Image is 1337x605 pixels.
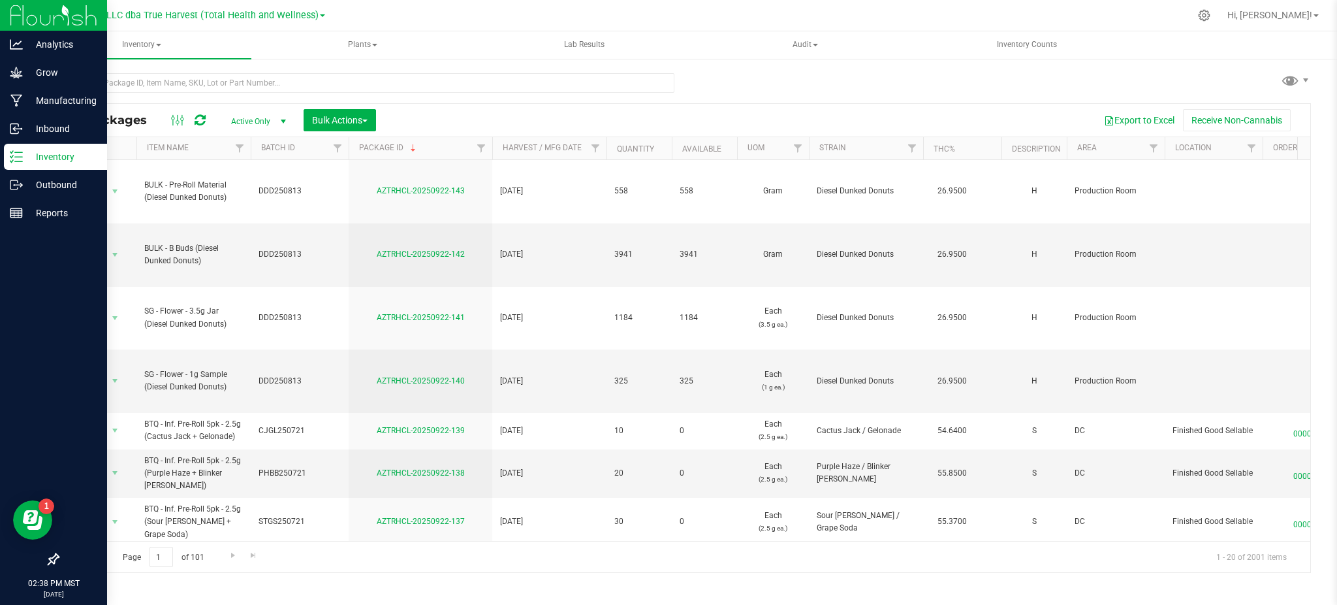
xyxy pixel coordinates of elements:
[10,122,23,135] inline-svg: Inbound
[10,178,23,191] inline-svg: Outbound
[23,37,101,52] p: Analytics
[931,245,973,264] span: 26.9500
[471,137,492,159] a: Filter
[1009,184,1059,199] div: H
[614,515,664,528] span: 30
[259,248,341,261] span: DDD250813
[107,309,123,327] span: select
[1075,312,1157,324] span: Production Room
[931,308,973,327] span: 26.9500
[931,512,973,531] span: 55.3700
[1206,547,1297,566] span: 1 - 20 of 2001 items
[304,109,376,131] button: Bulk Actions
[546,39,622,50] span: Lab Results
[377,468,465,478] a: AZTRHCL-20250922-138
[1172,467,1255,480] span: Finished Good Sellable
[747,143,764,152] a: UOM
[500,375,599,387] span: [DATE]
[614,185,664,197] span: 558
[377,186,465,195] a: AZTRHCL-20250922-143
[144,242,243,267] span: BULK - B Buds (Diesel Dunked Donuts)
[585,137,606,159] a: Filter
[745,318,801,331] p: (3.5 g ea.)
[223,547,242,564] a: Go to the next page
[614,312,664,324] span: 1184
[1241,137,1263,159] a: Filter
[10,206,23,220] inline-svg: Reports
[377,426,465,435] a: AZTRHCL-20250922-139
[680,312,729,324] span: 1184
[107,372,123,390] span: select
[31,31,251,59] a: Inventory
[1273,143,1306,152] a: Order ID
[500,248,599,261] span: [DATE]
[144,418,243,443] span: BTQ - Inf. Pre-Roll 5pk - 2.5g (Cactus Jack + Gelonade)
[259,467,341,480] span: PHBB250721
[745,185,801,197] span: Gram
[377,250,465,259] a: AZTRHCL-20250922-142
[979,39,1075,50] span: Inventory Counts
[6,578,101,589] p: 02:38 PM MST
[745,431,801,443] p: (2.5 g ea.)
[1075,515,1157,528] span: DC
[23,149,101,165] p: Inventory
[1075,467,1157,480] span: DC
[1075,185,1157,197] span: Production Room
[112,547,215,567] span: Page of 101
[327,137,349,159] a: Filter
[1075,375,1157,387] span: Production Room
[745,305,801,330] span: Each
[614,425,664,437] span: 10
[57,73,674,93] input: Search Package ID, Item Name, SKU, Lot or Part Number...
[745,522,801,534] p: (2.5 g ea.)
[1009,466,1059,481] div: S
[261,143,295,152] a: Batch ID
[917,31,1137,59] a: Inventory Counts
[1009,514,1059,529] div: S
[680,425,729,437] span: 0
[23,205,101,221] p: Reports
[931,372,973,391] span: 26.9500
[695,31,915,59] a: Audit
[500,425,599,437] span: [DATE]
[149,547,173,567] input: 1
[23,93,101,108] p: Manufacturing
[1009,247,1059,262] div: H
[1172,515,1255,528] span: Finished Good Sellable
[377,376,465,385] a: AZTRHCL-20250922-140
[107,246,123,264] span: select
[1009,374,1059,389] div: H
[10,150,23,163] inline-svg: Inventory
[817,312,915,324] span: Diesel Dunked Donuts
[107,421,123,440] span: select
[817,248,915,261] span: Diesel Dunked Donuts
[934,144,955,154] a: THC%
[696,32,915,58] span: Audit
[144,503,243,541] span: BTQ - Inf. Pre-Roll 5pk - 2.5g (Sour [PERSON_NAME] + Grape Soda)
[680,467,729,480] span: 0
[1183,109,1291,131] button: Receive Non-Cannabis
[359,143,418,152] a: Package ID
[787,137,809,159] a: Filter
[13,500,52,540] iframe: Resource center
[680,248,729,261] span: 3941
[614,467,664,480] span: 20
[745,473,801,485] p: (2.5 g ea.)
[500,515,599,528] span: [DATE]
[23,177,101,193] p: Outbound
[147,143,189,152] a: Item Name
[682,144,721,154] a: Available
[244,547,263,564] a: Go to the last page
[10,66,23,79] inline-svg: Grow
[144,179,243,204] span: BULK - Pre-Roll Material (Diesel Dunked Donuts)
[614,248,664,261] span: 3941
[503,143,582,152] a: Harvest / Mfg Date
[1172,425,1255,437] span: Finished Good Sellable
[259,312,341,324] span: DDD250813
[745,248,801,261] span: Gram
[617,144,654,154] a: Quantity
[1175,143,1212,152] a: Location
[500,312,599,324] span: [DATE]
